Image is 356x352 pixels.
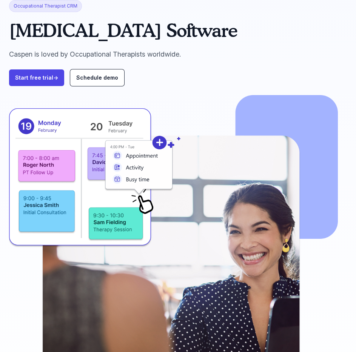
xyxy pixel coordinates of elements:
span: → [53,74,58,81]
a: Start free trial [9,69,64,86]
span: Schedule demo [76,74,118,81]
p: Caspen is loved by Occupational Therapists worldwide. [9,48,347,60]
a: Schedule demo [70,69,124,86]
h1: [MEDICAL_DATA] Software [9,21,347,39]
